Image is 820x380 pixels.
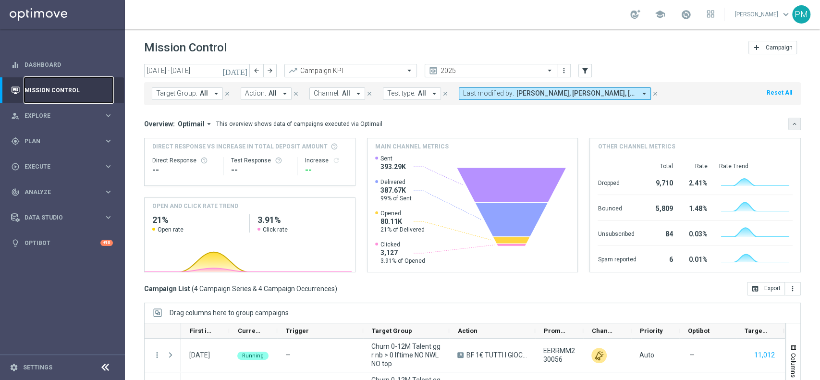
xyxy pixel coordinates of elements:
span: Trigger [286,327,309,334]
div: Bounced [598,200,636,215]
input: Select date range [144,64,250,77]
i: settings [10,363,18,372]
div: 1.48% [684,200,707,215]
span: Francesca Mascarucci Marco Cesco Paolo Martiradonna [516,89,636,98]
i: arrow_drop_down [430,89,439,98]
i: play_circle_outline [11,162,20,171]
span: — [689,351,695,359]
button: Last modified by: [PERSON_NAME], [PERSON_NAME], [PERSON_NAME] arrow_drop_down [459,87,651,100]
div: Explore [11,111,104,120]
button: play_circle_outline Execute keyboard_arrow_right [11,163,113,171]
div: PM [792,5,810,24]
span: keyboard_arrow_down [781,9,791,20]
button: Data Studio keyboard_arrow_right [11,214,113,221]
div: -- [305,164,347,176]
div: Spam reported [598,251,636,266]
span: Sent [380,155,406,162]
div: Execute [11,162,104,171]
button: person_search Explore keyboard_arrow_right [11,112,113,120]
div: 5,809 [648,200,673,215]
i: arrow_drop_down [640,89,649,98]
i: more_vert [560,67,568,74]
i: more_vert [789,285,796,293]
span: 21% of Delivered [380,226,425,233]
span: Action [458,327,477,334]
span: Direct Response VS Increase In Total Deposit Amount [152,142,328,151]
span: Click rate [263,226,288,233]
i: keyboard_arrow_right [104,162,113,171]
i: trending_up [288,66,298,75]
span: 80.11K [380,217,425,226]
span: 387.67K [380,186,412,195]
div: Analyze [11,188,104,196]
span: All [200,89,208,98]
div: Dashboard [11,52,113,77]
div: track_changes Analyze keyboard_arrow_right [11,188,113,196]
div: -- [152,164,215,176]
i: arrow_forward [267,67,273,74]
i: preview [428,66,438,75]
i: person_search [11,111,20,120]
i: keyboard_arrow_right [104,111,113,120]
div: 84 [648,225,673,241]
button: Action: All arrow_drop_down [241,87,292,100]
a: [PERSON_NAME]keyboard_arrow_down [734,7,792,22]
div: 9,710 [648,174,673,190]
a: Settings [23,365,52,370]
i: track_changes [11,188,20,196]
h2: 3.91% [257,214,347,226]
div: Direct Response [152,157,215,164]
div: Dropped [598,174,636,190]
h4: Other channel metrics [598,142,675,151]
button: close [365,88,374,99]
i: close [224,90,231,97]
i: lightbulb [11,239,20,247]
button: filter_alt [578,64,592,77]
button: Reset All [766,87,793,98]
button: close [651,88,660,99]
div: Rate [684,162,707,170]
span: BF 1€ TUTTI I GIOCHI [466,351,527,359]
button: more_vert [785,282,801,295]
i: more_vert [153,351,161,359]
i: close [366,90,373,97]
span: Campaign [766,44,793,51]
div: Total [648,162,673,170]
h4: OPEN AND CLICK RATE TREND [152,202,238,210]
span: All [269,89,277,98]
span: 3.91% of Opened [380,257,425,265]
button: close [441,88,450,99]
span: Analyze [24,189,104,195]
span: — [285,351,291,359]
multiple-options-button: Export to CSV [747,284,801,292]
span: A [457,352,464,358]
a: Optibot [24,230,100,256]
button: refresh [332,157,340,164]
span: Delivered [380,178,412,186]
div: gps_fixed Plan keyboard_arrow_right [11,137,113,145]
span: ) [335,284,337,293]
button: equalizer Dashboard [11,61,113,69]
button: Target Group: All arrow_drop_down [152,87,223,100]
span: First in Range [190,327,213,334]
div: Plan [11,137,104,146]
span: 4 Campaign Series & 4 Campaign Occurrences [194,284,335,293]
button: keyboard_arrow_down [788,118,801,130]
button: [DATE] [221,64,250,78]
a: Dashboard [24,52,113,77]
div: Increase [305,157,347,164]
colored-tag: Running [237,351,269,360]
span: Targeted Customers [745,327,768,334]
h4: Main channel metrics [375,142,449,151]
div: Optibot [11,230,113,256]
span: Plan [24,138,104,144]
div: 2.41% [684,174,707,190]
i: arrow_back [253,67,260,74]
span: Running [242,353,264,359]
span: Churn 0-12M Talent ggr nb > 0 lftime NO NWL NO top [371,342,441,368]
i: keyboard_arrow_right [104,136,113,146]
span: 3,127 [380,248,425,257]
